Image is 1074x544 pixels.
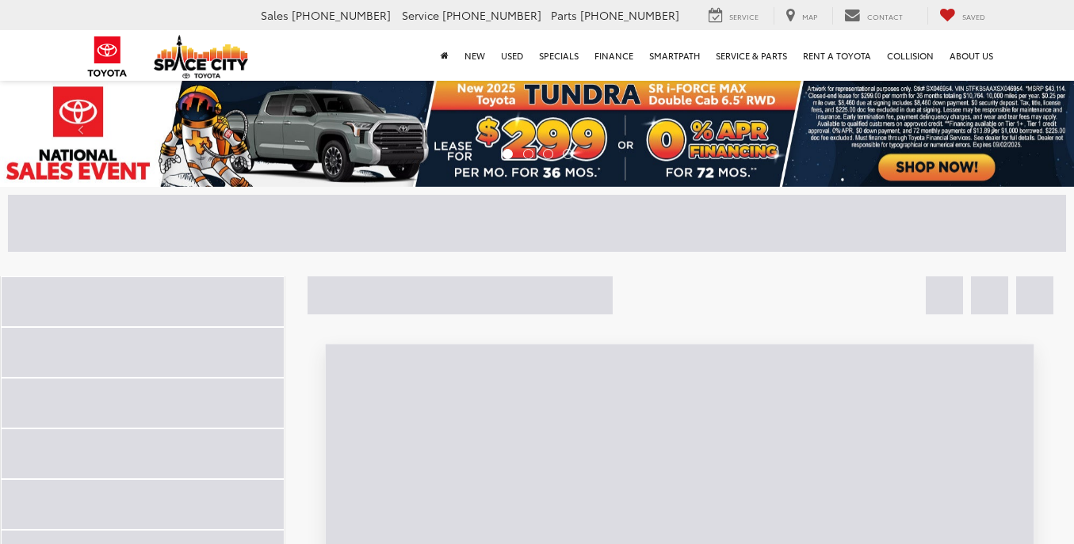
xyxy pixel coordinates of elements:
span: [PHONE_NUMBER] [580,7,679,23]
a: Used [493,30,531,81]
a: SmartPath [641,30,708,81]
img: Space City Toyota [154,35,249,78]
a: New [457,30,493,81]
span: [PHONE_NUMBER] [442,7,541,23]
a: Specials [531,30,587,81]
a: Service & Parts [708,30,795,81]
span: Saved [962,11,985,21]
img: Toyota [78,31,137,82]
span: Service [402,7,439,23]
span: Service [729,11,759,21]
a: About Us [942,30,1001,81]
span: Contact [867,11,903,21]
a: Map [774,7,829,25]
span: Map [802,11,817,21]
a: Contact [832,7,915,25]
span: Sales [261,7,289,23]
a: My Saved Vehicles [927,7,997,25]
a: Finance [587,30,641,81]
a: Service [697,7,770,25]
a: Rent a Toyota [795,30,879,81]
span: Parts [551,7,577,23]
a: Collision [879,30,942,81]
span: [PHONE_NUMBER] [292,7,391,23]
a: Home [433,30,457,81]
